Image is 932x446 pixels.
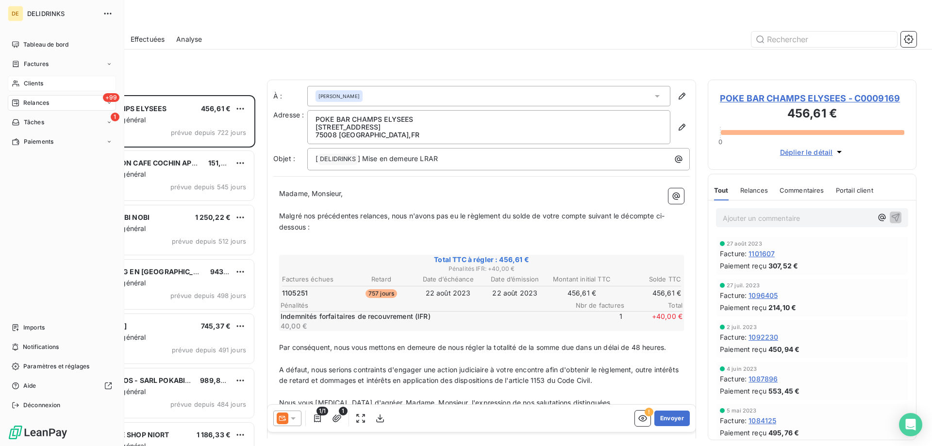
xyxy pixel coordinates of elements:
span: 1 [111,113,119,121]
span: 1 186,33 € [197,430,231,439]
span: A défaut, nous serions contraints d'engager une action judiciaire à votre encontre afin d'obtenir... [279,365,681,385]
span: Effectuées [131,34,165,44]
td: 22 août 2023 [415,288,481,298]
span: Madame, Monsieur, [279,189,343,198]
span: Total [624,301,682,309]
span: Notifications [23,343,59,351]
span: Paramètres et réglages [23,362,89,371]
span: Paiement reçu [720,302,766,313]
span: POKAWA BIGANOS - SARL POKABIGA [68,376,196,384]
span: 151,03 € [208,159,236,167]
span: 27 juil. 2023 [727,282,760,288]
span: prévue depuis 722 jours [171,129,246,136]
span: 745,37 € [201,322,231,330]
span: 1084125 [749,415,776,426]
th: Date d’échéance [415,274,481,284]
span: Paiement reçu [720,428,766,438]
p: 75008 [GEOGRAPHIC_DATA] , FR [316,131,662,139]
span: 1092230 [749,332,778,342]
span: prévue depuis 512 jours [172,237,246,245]
th: Date d’émission [482,274,548,284]
span: Imports [23,323,45,332]
span: Facture : [720,415,747,426]
span: +99 [103,93,119,102]
div: DE [8,6,23,21]
span: POKE BAR CHAMPS ELYSEES - C0009169 [720,92,904,105]
span: 2 juil. 2023 [727,324,757,330]
p: [STREET_ADDRESS] [316,123,662,131]
span: 27 août 2023 [727,241,762,247]
span: 1 [339,407,348,415]
h3: 456,61 € [720,105,904,124]
span: Par conséquent, nous vous mettons en demeure de nous régler la totalité de la somme due dans un d... [279,343,666,351]
span: Adresse : [273,111,304,119]
span: 1087896 [749,374,778,384]
span: 456,61 € [201,104,231,113]
span: 1105251 [282,288,308,298]
td: 22 août 2023 [482,288,548,298]
span: SMIKIES - BOURG EN [GEOGRAPHIC_DATA] - SSPP CONCEPT [68,267,273,276]
span: Objet : [273,154,295,163]
label: À : [273,91,307,101]
span: 943,43 € [210,267,241,276]
th: Factures échues [282,274,348,284]
span: Paiement reçu [720,386,766,396]
span: Déconnexion [23,401,61,410]
span: 1096405 [749,290,778,300]
span: Factures [24,60,49,68]
span: 450,94 € [768,344,799,354]
td: 456,61 € [549,288,615,298]
span: 1101607 [749,248,775,259]
span: DELIDRINKS [318,154,357,165]
span: Commentaires [780,186,824,194]
span: Paiement reçu [720,261,766,271]
span: prévue depuis 491 jours [172,346,246,354]
span: Pénalités IFR : + 40,00 € [281,264,682,273]
button: Envoyer [654,411,690,426]
p: Indemnités forfaitaires de recouvrement (IFR) [281,312,562,321]
th: Retard [349,274,415,284]
span: ] Mise en demeure LRAR [358,154,438,163]
span: Facture : [720,374,747,384]
span: Relances [23,99,49,107]
span: 495,76 € [768,428,799,438]
span: prévue depuis 484 jours [170,400,246,408]
span: 0 [718,138,722,146]
img: Logo LeanPay [8,425,68,440]
a: Aide [8,378,116,394]
span: 214,10 € [768,302,796,313]
span: Relances [740,186,768,194]
span: 1/1 [316,407,328,415]
th: Montant initial TTC [549,274,615,284]
span: Paiement reçu [720,344,766,354]
span: Facture : [720,248,747,259]
span: Nbr de factures [566,301,624,309]
span: Tableau de bord [23,40,68,49]
span: prévue depuis 545 jours [170,183,246,191]
span: Facture : [720,332,747,342]
span: Tâches [24,118,44,127]
span: 5 mai 2023 [727,408,757,413]
span: Pénalités [281,301,566,309]
span: [ [316,154,318,163]
input: Rechercher [751,32,897,47]
span: 553,45 € [768,386,799,396]
span: RELAIS H MARRON CAFE COCHIN AP-HP ACAHRD [68,159,234,167]
span: prévue depuis 498 jours [170,292,246,299]
span: Malgré nos précédentes relances, nous n'avons pas eu le règlement du solde de votre compte suivan... [279,212,665,231]
span: Total TTC à régler : 456,61 € [281,255,682,264]
span: + 40,00 € [624,312,682,331]
span: Déplier le détail [780,147,833,157]
span: Nous vous [MEDICAL_DATA] d'agréer, Madame, Monsieur, l'expression de nos salutations distinguées. [279,398,613,407]
span: 757 jours [366,289,397,298]
th: Solde TTC [616,274,682,284]
span: Analyse [176,34,202,44]
span: DELIDRINKS [27,10,97,17]
p: 40,00 € [281,321,562,331]
span: 989,89 € [200,376,231,384]
td: 456,61 € [616,288,682,298]
div: grid [47,95,255,446]
span: Paiements [24,137,53,146]
span: Portail client [836,186,873,194]
span: 307,52 € [768,261,798,271]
